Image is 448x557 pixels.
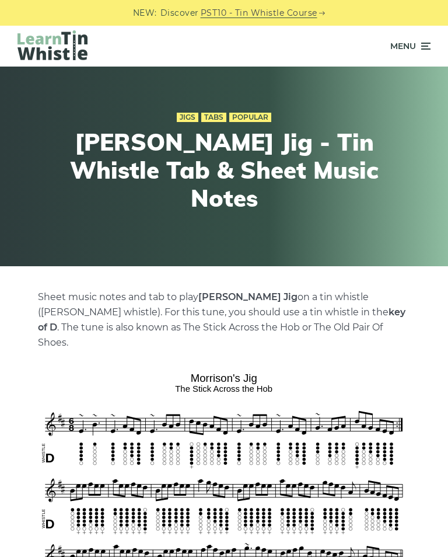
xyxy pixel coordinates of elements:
[38,290,410,350] p: Sheet music notes and tab to play on a tin whistle ([PERSON_NAME] whistle). For this tune, you sh...
[201,113,226,122] a: Tabs
[390,32,416,61] span: Menu
[177,113,198,122] a: Jigs
[229,113,271,122] a: Popular
[66,128,381,212] h1: [PERSON_NAME] Jig - Tin Whistle Tab & Sheet Music Notes
[198,291,297,302] strong: [PERSON_NAME] Jig
[17,30,87,60] img: LearnTinWhistle.com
